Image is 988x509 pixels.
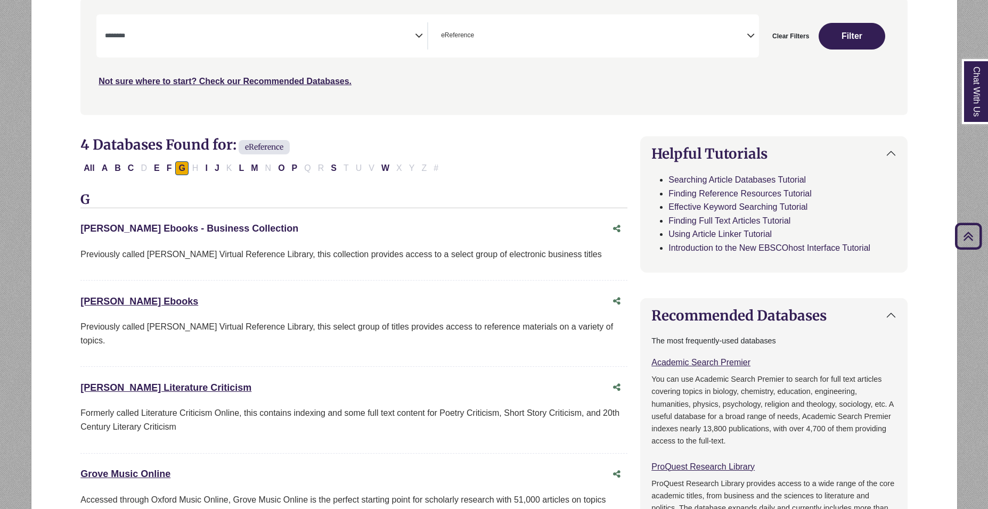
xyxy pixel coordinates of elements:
[80,382,251,393] a: [PERSON_NAME] Literature Criticism
[175,161,188,175] button: Filter Results G
[668,175,806,184] a: Searching Article Databases Tutorial
[378,161,393,175] button: Filter Results W
[105,32,415,41] textarea: Search
[80,223,298,234] a: [PERSON_NAME] Ebooks - Business Collection
[651,462,755,471] a: ProQuest Research Library
[80,136,236,153] span: 4 Databases Found for:
[641,137,907,170] button: Helpful Tutorials
[668,243,870,252] a: Introduction to the New EBSCOhost Interface Tutorial
[668,229,772,239] a: Using Article Linker Tutorial
[765,23,816,50] button: Clear Filters
[289,161,301,175] button: Filter Results P
[275,161,288,175] button: Filter Results O
[111,161,124,175] button: Filter Results B
[951,229,985,243] a: Back to Top
[441,30,474,40] span: eReference
[202,161,210,175] button: Filter Results I
[248,161,261,175] button: Filter Results M
[668,189,812,198] a: Finding Reference Resources Tutorial
[80,192,627,208] h3: G
[99,77,352,86] a: Not sure where to start? Check our Recommended Databases.
[80,163,443,172] div: Alpha-list to filter by first letter of database name
[668,216,790,225] a: Finding Full Text Articles Tutorial
[641,299,907,332] button: Recommended Databases
[651,373,896,447] p: You can use Academic Search Premier to search for full text articles covering topics in biology, ...
[606,377,627,398] button: Share this database
[651,358,750,367] a: Academic Search Premier
[99,161,111,175] button: Filter Results A
[125,161,137,175] button: Filter Results C
[668,202,807,211] a: Effective Keyword Searching Tutorial
[476,32,481,41] textarea: Search
[164,161,175,175] button: Filter Results F
[80,296,198,307] a: [PERSON_NAME] Ebooks
[80,406,627,433] p: Formerly called Literature Criticism Online, this contains indexing and some full text content fo...
[80,161,97,175] button: All
[211,161,223,175] button: Filter Results J
[606,219,627,239] button: Share this database
[606,291,627,311] button: Share this database
[80,320,627,347] p: Previously called [PERSON_NAME] Virtual Reference Library, this select group of titles provides a...
[239,140,290,154] span: eReference
[819,23,885,50] button: Submit for Search Results
[80,469,170,479] a: Grove Music Online
[151,161,163,175] button: Filter Results E
[606,464,627,485] button: Share this database
[651,335,896,347] p: The most frequently-used databases
[437,30,474,40] li: eReference
[328,161,340,175] button: Filter Results S
[80,248,627,261] p: Previously called [PERSON_NAME] Virtual Reference Library, this collection provides access to a s...
[235,161,247,175] button: Filter Results L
